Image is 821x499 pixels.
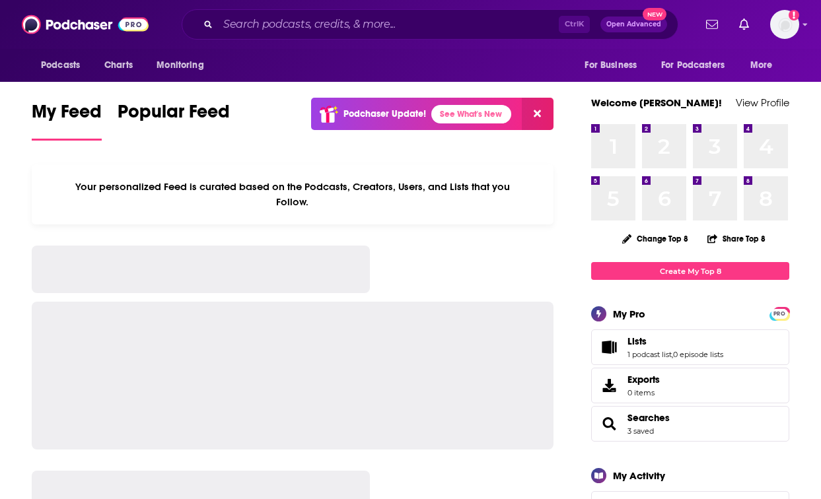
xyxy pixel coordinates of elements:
button: open menu [32,53,97,78]
img: Podchaser - Follow, Share and Rate Podcasts [22,12,149,37]
span: Logged in as JohnJMudgett [770,10,799,39]
span: Exports [596,376,622,395]
span: Ctrl K [559,16,590,33]
a: View Profile [736,96,789,109]
span: Lists [591,329,789,365]
span: Charts [104,56,133,75]
svg: Add a profile image [789,10,799,20]
p: Podchaser Update! [343,108,426,119]
span: PRO [771,309,787,319]
span: My Feed [32,100,102,131]
span: For Podcasters [661,56,725,75]
span: Monitoring [157,56,203,75]
a: Searches [627,412,670,424]
span: Popular Feed [118,100,230,131]
div: My Activity [613,469,665,482]
button: open menu [147,53,221,78]
span: Lists [627,335,647,347]
a: PRO [771,308,787,318]
img: User Profile [770,10,799,39]
span: Searches [591,406,789,442]
a: My Feed [32,100,102,141]
button: Show profile menu [770,10,799,39]
span: Open Advanced [606,21,661,28]
span: New [643,8,666,20]
a: Searches [596,415,622,433]
a: Exports [591,368,789,403]
span: Exports [627,374,660,385]
span: 0 items [627,388,660,397]
a: Show notifications dropdown [701,13,723,36]
span: More [750,56,773,75]
a: Popular Feed [118,100,230,141]
span: , [672,350,673,359]
div: Search podcasts, credits, & more... [182,9,678,40]
button: Open AdvancedNew [600,17,667,32]
a: 1 podcast list [627,350,672,359]
button: Change Top 8 [614,230,696,247]
a: Create My Top 8 [591,262,789,280]
div: My Pro [613,308,645,320]
a: Charts [96,53,141,78]
a: Lists [596,338,622,356]
span: Podcasts [41,56,80,75]
a: 0 episode lists [673,350,723,359]
button: open menu [741,53,789,78]
input: Search podcasts, credits, & more... [218,14,559,35]
button: open menu [575,53,653,78]
a: 3 saved [627,426,654,436]
a: Welcome [PERSON_NAME]! [591,96,722,109]
a: Lists [627,335,723,347]
a: See What's New [431,105,511,123]
button: open menu [653,53,744,78]
a: Show notifications dropdown [734,13,754,36]
div: Your personalized Feed is curated based on the Podcasts, Creators, Users, and Lists that you Follow. [32,164,553,224]
button: Share Top 8 [707,226,766,251]
span: For Business [585,56,637,75]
